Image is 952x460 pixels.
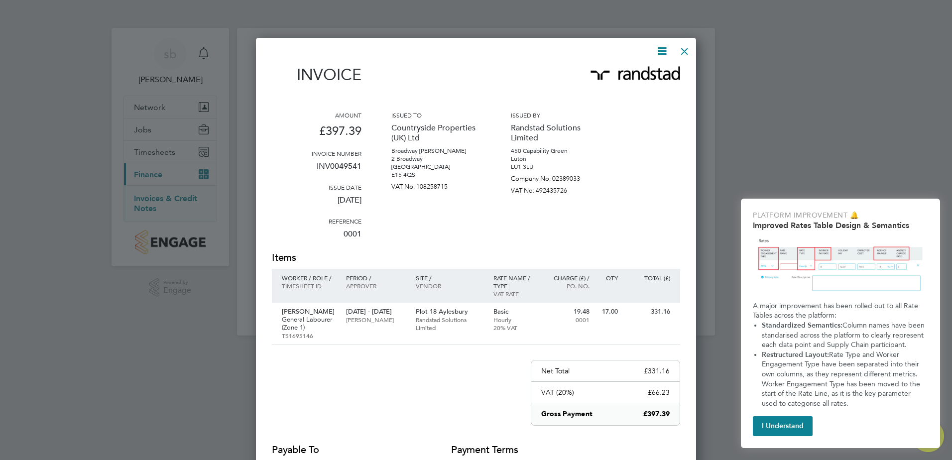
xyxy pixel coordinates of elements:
p: £66.23 [648,388,670,397]
p: Gross Payment [541,409,593,419]
p: Randstad Solutions Limited [511,119,600,147]
p: Basic [493,308,537,316]
h3: Issued to [391,111,481,119]
strong: Restructured Layout: [762,350,829,359]
p: VAT rate [493,290,537,298]
p: General Labourer (Zone 1) [282,316,336,332]
p: VAT No: 492435726 [511,183,600,195]
p: VAT No: 108258715 [391,179,481,191]
p: Period / [346,274,405,282]
p: Worker / Role / [282,274,336,282]
p: Vendor [416,282,483,290]
h3: Reference [272,217,361,225]
p: 2 Broadway [391,155,481,163]
p: Luton [511,155,600,163]
img: randstad-logo-remittance.png [591,66,680,80]
h3: Invoice number [272,149,361,157]
p: VAT (20%) [541,388,574,397]
p: £331.16 [644,366,670,375]
p: [PERSON_NAME] [282,308,336,316]
strong: Standardized Semantics: [762,321,842,330]
p: Rate name / type [493,274,537,290]
h2: Payable to [272,443,421,457]
h2: Improved Rates Table Design & Semantics [753,221,928,230]
p: TS1695146 [282,332,336,340]
p: Po. No. [546,282,590,290]
p: Platform Improvement 🔔 [753,211,928,221]
p: Total (£) [628,274,670,282]
h3: Issue date [272,183,361,191]
h3: Issued by [511,111,600,119]
p: E15 4QS [391,171,481,179]
p: A major improvement has been rolled out to all Rate Tables across the platform: [753,301,928,321]
p: Timesheet ID [282,282,336,290]
p: Company No: 02389033 [511,171,600,183]
p: Plot 18 Aylesbury [416,308,483,316]
p: 17.00 [599,308,618,316]
p: £397.39 [272,119,361,149]
p: Site / [416,274,483,282]
p: Approver [346,282,405,290]
span: Column names have been standarised across the platform to clearly represent each data point and S... [762,321,927,349]
h1: Invoice [272,65,361,84]
button: I Understand [753,416,813,436]
p: QTY [599,274,618,282]
p: Randstad Solutions Limited [416,316,483,332]
p: LU1 3LU [511,163,600,171]
p: Countryside Properties (UK) Ltd [391,119,481,147]
p: Broadway [PERSON_NAME] [391,147,481,155]
p: 0001 [272,225,361,251]
p: Net Total [541,366,570,375]
h2: Payment terms [451,443,541,457]
p: £397.39 [643,409,670,419]
div: Improved Rate Table Semantics [741,199,940,448]
img: Updated Rates Table Design & Semantics [753,234,928,297]
p: 20% VAT [493,324,537,332]
p: [DATE] - [DATE] [346,308,405,316]
p: 450 Capability Green [511,147,600,155]
p: 0001 [546,316,590,324]
p: 331.16 [628,308,670,316]
p: [GEOGRAPHIC_DATA] [391,163,481,171]
h2: Items [272,251,680,265]
p: [PERSON_NAME] [346,316,405,324]
h3: Amount [272,111,361,119]
p: 19.48 [546,308,590,316]
p: Charge (£) / [546,274,590,282]
p: Hourly [493,316,537,324]
p: [DATE] [272,191,361,217]
p: INV0049541 [272,157,361,183]
span: Rate Type and Worker Engagement Type have been separated into their own columns, as they represen... [762,350,922,408]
